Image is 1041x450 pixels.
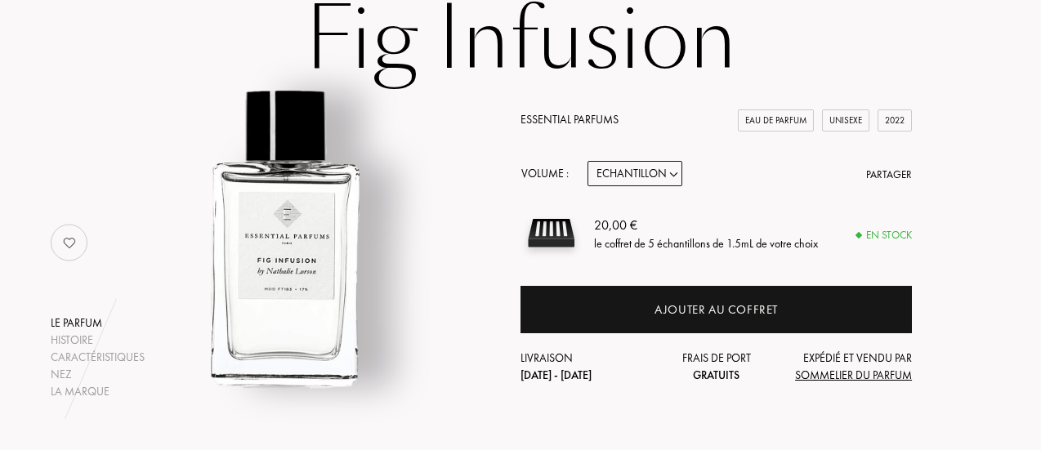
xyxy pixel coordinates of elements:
div: le coffret de 5 échantillons de 1.5mL de votre choix [594,234,818,252]
div: La marque [51,383,145,400]
div: Nez [51,366,145,383]
img: sample box [520,203,582,264]
div: Unisexe [822,109,869,131]
div: En stock [856,227,912,243]
div: Partager [866,167,912,183]
img: no_like_p.png [53,226,86,259]
div: Livraison [520,350,651,384]
div: 2022 [878,109,912,131]
span: [DATE] - [DATE] [520,368,592,382]
span: Gratuits [693,368,739,382]
div: 20,00 € [594,215,818,234]
span: Sommelier du Parfum [795,368,912,382]
div: Frais de port [651,350,782,384]
div: Le parfum [51,314,145,332]
div: Caractéristiques [51,349,145,366]
div: Expédié et vendu par [781,350,912,384]
div: Histoire [51,332,145,349]
a: Essential Parfums [520,112,619,127]
div: Volume : [520,161,578,186]
img: Fig Infusion Essential Parfums [119,69,451,400]
div: Eau de Parfum [738,109,814,131]
div: Ajouter au coffret [655,301,778,319]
